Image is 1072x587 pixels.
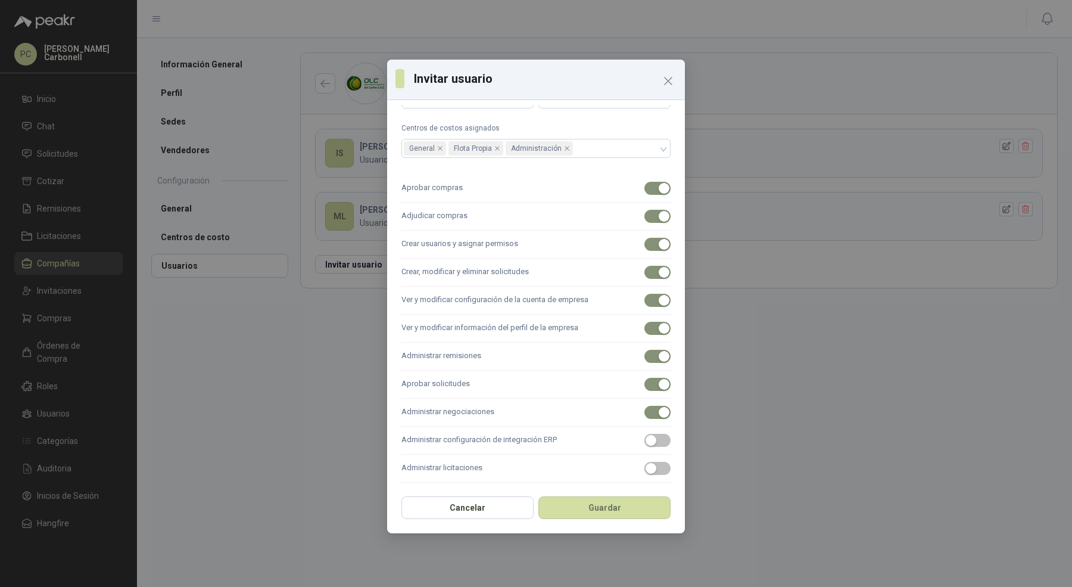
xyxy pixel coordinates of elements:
[437,145,443,151] span: close
[409,142,435,155] span: General
[644,322,671,335] button: Ver y modificar información del perfil de la empresa
[644,378,671,391] button: Aprobar solicitudes
[401,259,671,287] label: Crear, modificar y eliminar solicitudes
[401,455,671,483] label: Administrar licitaciones
[401,427,671,455] label: Administrar configuración de integración ERP
[644,434,671,447] button: Administrar configuración de integración ERP
[401,123,671,134] label: Centros de costos asignados
[644,294,671,307] button: Ver y modificar configuración de la cuenta de empresa
[494,145,500,151] span: close
[454,142,492,155] span: Flota Propia
[401,287,671,315] label: Ver y modificar configuración de la cuenta de empresa
[414,70,677,88] h3: Invitar usuario
[401,371,671,399] label: Aprobar solicitudes
[401,315,671,343] label: Ver y modificar información del perfil de la empresa
[644,462,671,475] button: Administrar licitaciones
[401,175,671,203] label: Aprobar compras
[401,343,671,371] label: Administrar remisiones
[644,350,671,363] button: Administrar remisiones
[511,142,562,155] span: Administración
[644,406,671,419] button: Administrar negociaciones
[644,238,671,251] button: Crear usuarios y asignar permisos
[401,399,671,427] label: Administrar negociaciones
[644,210,671,223] button: Adjudicar compras
[404,141,446,156] span: General
[644,182,671,195] button: Aprobar compras
[564,145,570,151] span: close
[401,203,671,231] label: Adjudicar compras
[506,141,573,156] span: Administración
[659,72,678,91] button: Close
[448,141,503,156] span: Flota Propia
[538,496,671,519] button: Guardar
[401,496,534,519] button: Cancelar
[401,231,671,259] label: Crear usuarios y asignar permisos
[644,266,671,279] button: Crear, modificar y eliminar solicitudes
